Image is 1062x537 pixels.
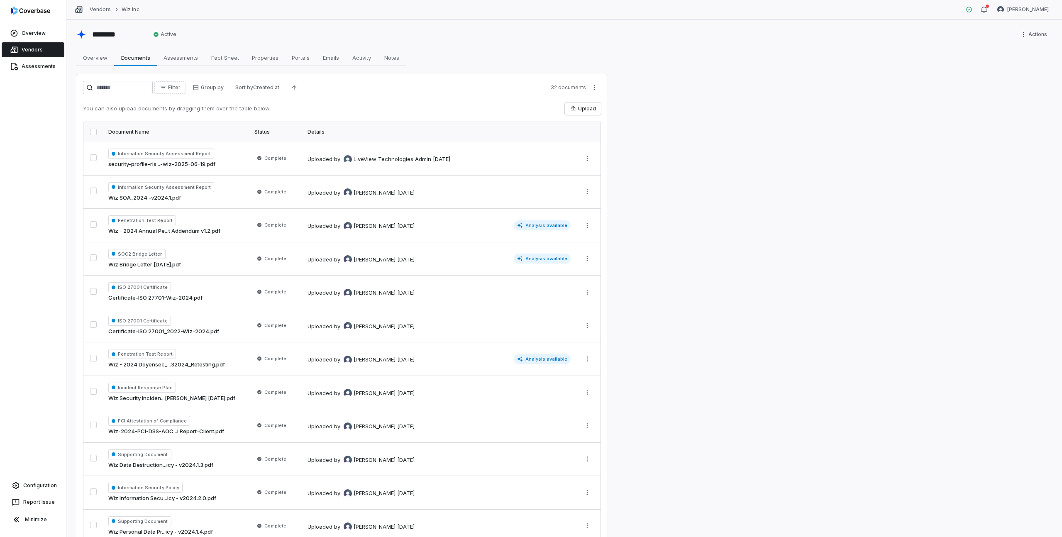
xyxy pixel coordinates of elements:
div: Uploaded [308,188,415,197]
button: More actions [581,353,594,365]
a: Vendors [2,42,64,57]
a: Wiz Inc. [122,6,140,13]
a: Wiz Personal Data Pr...icy - v2024.1.4.pdf [108,528,213,536]
span: Analysis available [514,220,571,230]
span: [PERSON_NAME] [354,422,396,431]
img: Mike Phillips avatar [344,489,352,498]
div: Uploaded [308,389,415,397]
img: Mike Phillips avatar [344,522,352,531]
div: [DATE] [433,155,450,164]
a: Configuration [3,478,63,493]
button: Filter [154,81,186,94]
button: Sort byCreated at [230,81,284,94]
div: by [334,322,396,330]
span: Active [153,31,176,38]
span: Fact Sheet [208,52,242,63]
a: Wiz SOA_2024 -v2024.1.pdf [108,194,181,202]
div: [DATE] [397,356,415,364]
span: Complete [264,456,286,462]
a: Overview [2,26,64,41]
img: Mike Phillips avatar [344,222,352,230]
span: Assessments [160,52,201,63]
span: Complete [264,188,286,195]
div: by [334,456,396,464]
button: More actions [581,420,594,432]
a: Wiz-2024-PCI-DSS-AOC...l Report-Client.pdf [108,427,224,436]
img: Mike Phillips avatar [997,6,1004,13]
button: Report Issue [3,495,63,510]
span: Complete [264,422,286,429]
img: Mike Phillips avatar [344,322,352,330]
img: Mike Phillips avatar [344,188,352,197]
span: Analysis available [514,254,571,264]
span: [PERSON_NAME] [354,456,396,464]
div: by [334,389,396,397]
div: by [334,422,396,431]
img: Mike Phillips avatar [344,289,352,297]
span: Complete [264,155,286,161]
span: Information Security Assessment Report [108,149,214,159]
span: Complete [264,222,286,228]
div: by [334,522,396,531]
span: [PERSON_NAME] [1007,6,1049,13]
div: [DATE] [397,422,415,431]
div: [DATE] [397,456,415,464]
button: More actions [1018,28,1052,41]
img: Mike Phillips avatar [344,389,352,397]
div: [DATE] [397,222,415,230]
a: Wiz Information Secu...icy - v2024.2.0.pdf [108,494,216,503]
img: Mike Phillips avatar [344,255,352,264]
span: Assessments [22,63,56,70]
span: LiveView Technologies Admin [354,155,431,164]
button: More actions [581,520,594,532]
span: Overview [22,30,46,37]
a: Assessments [2,59,64,74]
span: Penetration Test Report [108,349,176,359]
span: Notes [381,52,403,63]
button: Mike Phillips avatar[PERSON_NAME] [992,3,1054,16]
div: Uploaded [308,489,415,498]
span: 32 documents [551,84,586,91]
span: Penetration Test Report [108,215,176,225]
span: Emails [320,52,342,63]
span: Complete [264,489,286,496]
div: Status [254,129,298,135]
div: [DATE] [397,256,415,264]
button: More actions [581,386,594,398]
div: by [334,489,396,498]
div: by [334,222,396,230]
svg: Ascending [291,84,298,91]
a: Certificate-ISO 27701-Wiz-2024.pdf [108,294,203,302]
div: by [334,155,431,164]
div: by [334,289,396,297]
button: Upload [565,103,601,115]
span: Supporting Document [108,516,171,526]
span: Information Security Policy [108,483,183,493]
span: PCI Attestation of Compliance [108,416,190,426]
span: Portals [288,52,313,63]
span: Vendors [22,46,43,53]
span: Complete [264,389,286,395]
span: ISO 27001 Certificate [108,316,171,326]
div: [DATE] [397,489,415,498]
div: [DATE] [397,523,415,531]
span: Properties [249,52,282,63]
div: by [334,188,396,197]
span: Incident Response Plan [108,383,176,393]
span: Filter [168,84,181,91]
span: Supporting Document [108,449,171,459]
div: [DATE] [397,289,415,297]
span: Complete [264,522,286,529]
button: Ascending [286,81,303,94]
span: [PERSON_NAME] [354,189,396,197]
span: [PERSON_NAME] [354,256,396,264]
span: Report Issue [23,499,55,505]
span: Minimize [25,516,47,523]
div: Uploaded [308,456,415,464]
img: logo-D7KZi-bG.svg [11,7,50,15]
div: Details [308,129,571,135]
span: [PERSON_NAME] [354,356,396,364]
a: Certificate-ISO 27001_2022-Wiz-2024.pdf [108,327,219,336]
a: Wiz Bridge Letter [DATE].pdf [108,261,181,269]
div: Uploaded [308,522,415,531]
